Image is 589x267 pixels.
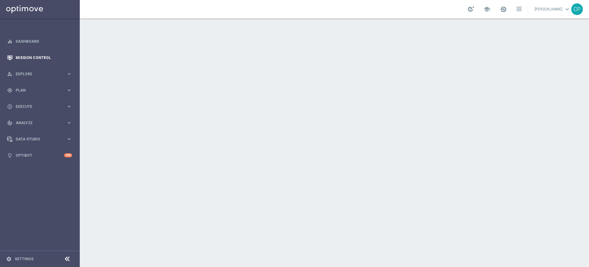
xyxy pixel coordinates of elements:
a: Mission Control [16,49,72,66]
div: Explore [7,71,66,77]
i: keyboard_arrow_right [66,87,72,93]
div: Analyze [7,120,66,126]
div: Dashboard [7,33,72,49]
div: Plan [7,88,66,93]
a: Settings [15,257,33,261]
button: lightbulb Optibot +10 [7,153,72,158]
div: Data Studio [7,136,66,142]
span: school [483,6,490,13]
i: person_search [7,71,13,77]
i: keyboard_arrow_right [66,104,72,109]
a: Dashboard [16,33,72,49]
span: Plan [16,88,66,92]
div: +10 [64,153,72,157]
span: Analyze [16,121,66,125]
div: CP [571,3,583,15]
i: gps_fixed [7,88,13,93]
button: gps_fixed Plan keyboard_arrow_right [7,88,72,93]
span: keyboard_arrow_down [564,6,571,13]
i: keyboard_arrow_right [66,136,72,142]
div: Execute [7,104,66,109]
i: keyboard_arrow_right [66,71,72,77]
a: [PERSON_NAME]keyboard_arrow_down [534,5,571,14]
button: Mission Control [7,55,72,60]
button: play_circle_outline Execute keyboard_arrow_right [7,104,72,109]
i: track_changes [7,120,13,126]
i: play_circle_outline [7,104,13,109]
i: settings [6,256,12,262]
button: Data Studio keyboard_arrow_right [7,137,72,142]
span: Explore [16,72,66,76]
i: lightbulb [7,153,13,158]
i: equalizer [7,39,13,44]
div: Mission Control [7,49,72,66]
span: Data Studio [16,137,66,141]
button: person_search Explore keyboard_arrow_right [7,72,72,77]
div: Optibot [7,147,72,163]
button: equalizer Dashboard [7,39,72,44]
button: track_changes Analyze keyboard_arrow_right [7,120,72,125]
i: keyboard_arrow_right [66,120,72,126]
span: Execute [16,105,66,108]
a: Optibot [16,147,64,163]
